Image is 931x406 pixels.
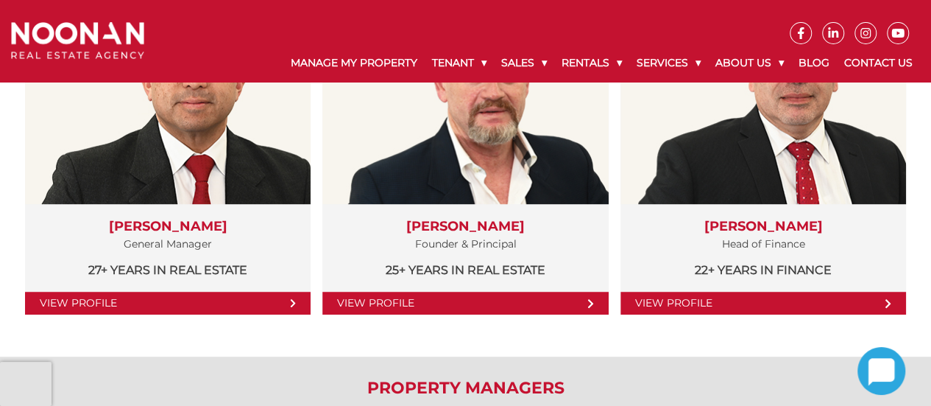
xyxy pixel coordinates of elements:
p: Founder & Principal [337,235,593,253]
h3: [PERSON_NAME] [635,219,891,235]
h2: Property Managers [15,379,916,398]
a: Contact Us [837,44,920,82]
p: General Manager [40,235,296,253]
p: 25+ years in Real Estate [337,261,593,279]
a: Manage My Property [283,44,425,82]
a: View Profile [620,292,906,315]
img: Noonan Real Estate Agency [11,22,144,59]
p: 22+ years in Finance [635,261,891,279]
a: View Profile [25,292,311,315]
a: View Profile [322,292,608,315]
a: About Us [708,44,791,82]
a: Tenant [425,44,494,82]
p: 27+ years in Real Estate [40,261,296,279]
a: Rentals [554,44,629,82]
a: Services [629,44,708,82]
a: Blog [791,44,837,82]
p: Head of Finance [635,235,891,253]
h3: [PERSON_NAME] [40,219,296,235]
h3: [PERSON_NAME] [337,219,593,235]
a: Sales [494,44,554,82]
